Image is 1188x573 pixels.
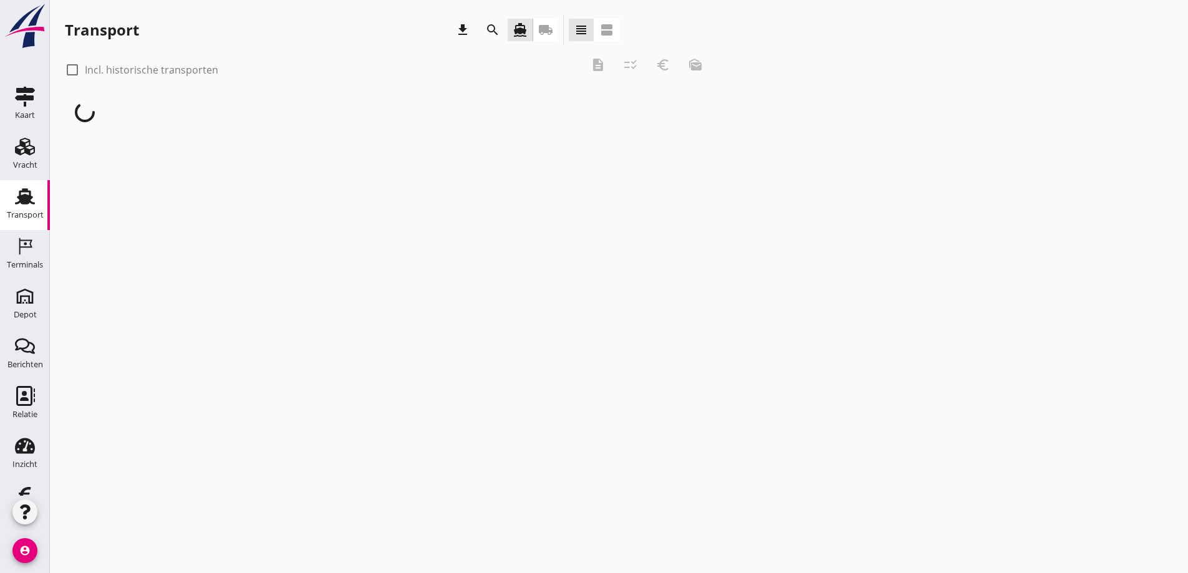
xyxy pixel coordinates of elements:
div: Inzicht [12,460,37,468]
div: Depot [14,311,37,319]
label: Incl. historische transporten [85,64,218,76]
i: view_headline [574,22,589,37]
div: Kaart [15,111,35,119]
div: Berichten [7,360,43,368]
div: Transport [7,211,44,219]
i: view_agenda [599,22,614,37]
div: Transport [65,20,139,40]
div: Terminals [7,261,43,269]
div: Relatie [12,410,37,418]
i: search [485,22,500,37]
i: download [455,22,470,37]
i: account_circle [12,538,37,563]
i: local_shipping [538,22,553,37]
div: Vracht [13,161,37,169]
img: logo-small.a267ee39.svg [2,3,47,49]
i: directions_boat [513,22,528,37]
